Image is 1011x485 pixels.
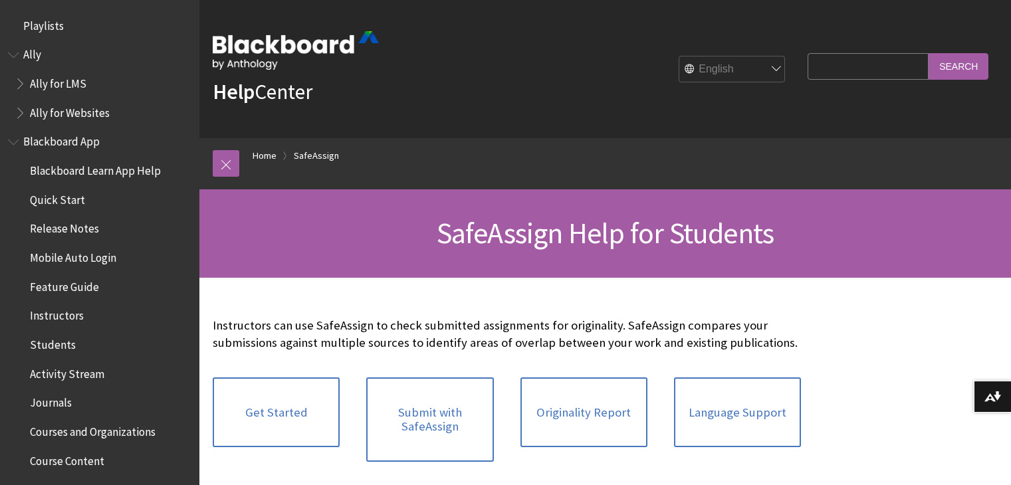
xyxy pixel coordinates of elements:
span: Playlists [23,15,64,33]
a: SafeAssign [294,147,339,164]
span: Quick Start [30,189,85,207]
nav: Book outline for Anthology Ally Help [8,44,191,124]
strong: Help [213,78,255,105]
select: Site Language Selector [679,56,786,83]
span: Release Notes [30,218,99,236]
span: Feature Guide [30,276,99,294]
span: Students [30,334,76,351]
span: Ally for Websites [30,102,110,120]
img: Blackboard by Anthology [213,31,379,70]
span: Instructors [30,305,84,323]
a: HelpCenter [213,78,312,105]
span: Blackboard App [23,131,100,149]
a: Language Support [674,377,801,448]
nav: Book outline for Playlists [8,15,191,37]
a: Get Started [213,377,340,448]
span: Ally for LMS [30,72,86,90]
a: Originality Report [520,377,647,448]
span: Activity Stream [30,363,104,381]
span: Mobile Auto Login [30,246,116,264]
span: Journals [30,392,72,410]
a: Home [253,147,277,164]
span: Courses and Organizations [30,421,156,438]
span: Blackboard Learn App Help [30,159,161,177]
span: Course Content [30,450,104,468]
p: Instructors can use SafeAssign to check submitted assignments for originality. SafeAssign compare... [213,317,801,351]
a: Submit with SafeAssign [366,377,493,462]
input: Search [929,53,988,79]
span: SafeAssign Help for Students [437,215,774,251]
span: Ally [23,44,41,62]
